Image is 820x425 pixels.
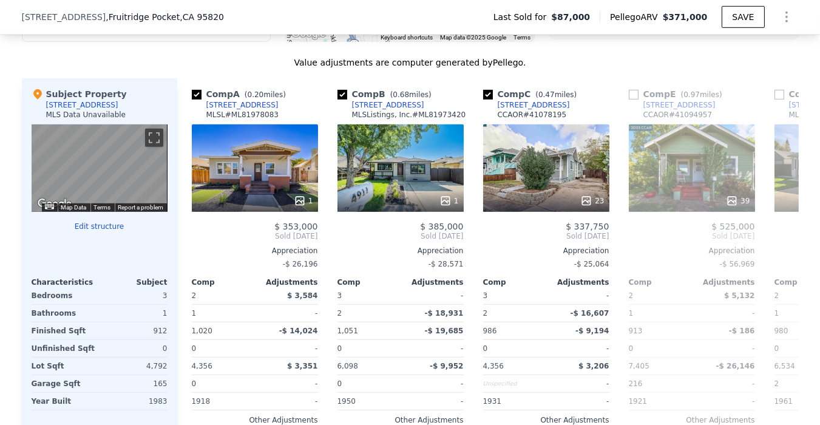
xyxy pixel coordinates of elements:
[192,291,197,300] span: 2
[385,90,436,99] span: ( miles)
[429,260,464,268] span: -$ 28,571
[694,305,755,322] div: -
[483,305,544,322] div: 2
[546,277,609,287] div: Adjustments
[571,309,609,318] span: -$ 16,607
[283,260,318,268] span: -$ 26,196
[425,327,464,335] span: -$ 19,685
[337,415,464,425] div: Other Adjustments
[774,327,788,335] span: 980
[610,11,663,23] span: Pellego ARV
[420,222,463,231] span: $ 385,000
[274,222,317,231] span: $ 353,000
[94,204,111,211] a: Terms (opens in new tab)
[102,305,168,322] div: 1
[32,222,168,231] button: Edit structure
[337,362,358,370] span: 6,098
[32,88,127,100] div: Subject Property
[337,231,464,241] span: Sold [DATE]
[192,415,318,425] div: Other Adjustments
[32,124,168,212] div: Street View
[248,90,264,99] span: 0.20
[192,305,252,322] div: 1
[192,88,291,100] div: Comp A
[574,260,609,268] span: -$ 25,064
[192,393,252,410] div: 1918
[102,340,168,357] div: 0
[629,246,755,256] div: Appreciation
[45,204,53,209] button: Keyboard shortcuts
[726,195,750,207] div: 39
[35,196,75,212] a: Open this area in Google Maps (opens a new window)
[629,88,727,100] div: Comp E
[483,100,570,110] a: [STREET_ADDRESS]
[629,277,692,287] div: Comp
[32,124,168,212] div: Map
[643,110,713,120] div: CCAOR # 41094957
[629,327,643,335] span: 913
[337,88,436,100] div: Comp B
[337,305,398,322] div: 2
[498,110,567,120] div: CCAOR # 41078195
[629,362,649,370] span: 7,405
[676,90,727,99] span: ( miles)
[551,11,590,23] span: $87,000
[206,100,279,110] div: [STREET_ADDRESS]
[774,291,779,300] span: 2
[102,393,168,410] div: 1983
[403,287,464,304] div: -
[32,305,97,322] div: Bathrooms
[337,344,342,353] span: 0
[498,100,570,110] div: [STREET_ADDRESS]
[629,393,690,410] div: 1921
[549,287,609,304] div: -
[483,88,582,100] div: Comp C
[430,362,463,370] span: -$ 9,952
[483,327,497,335] span: 986
[483,291,488,300] span: 3
[32,375,97,392] div: Garage Sqft
[441,34,507,41] span: Map data ©2025 Google
[32,322,97,339] div: Finished Sqft
[257,305,318,322] div: -
[192,344,197,353] span: 0
[192,277,255,287] div: Comp
[257,393,318,410] div: -
[337,277,401,287] div: Comp
[294,195,313,207] div: 1
[46,110,126,120] div: MLS Data Unavailable
[32,287,97,304] div: Bedrooms
[240,90,291,99] span: ( miles)
[538,90,555,99] span: 0.47
[629,415,755,425] div: Other Adjustments
[403,340,464,357] div: -
[530,90,581,99] span: ( miles)
[580,195,604,207] div: 23
[629,305,690,322] div: 1
[629,100,716,110] a: [STREET_ADDRESS]
[393,90,409,99] span: 0.68
[403,393,464,410] div: -
[180,12,224,22] span: , CA 95820
[100,277,168,287] div: Subject
[692,277,755,287] div: Adjustments
[663,12,708,22] span: $371,000
[337,246,464,256] div: Appreciation
[102,375,168,392] div: 165
[578,362,609,370] span: $ 3,206
[192,246,318,256] div: Appreciation
[629,379,643,388] span: 216
[514,34,531,41] a: Terms (opens in new tab)
[629,291,634,300] span: 2
[257,375,318,392] div: -
[483,344,488,353] span: 0
[192,379,197,388] span: 0
[549,393,609,410] div: -
[729,327,755,335] span: -$ 186
[35,196,75,212] img: Google
[774,379,779,388] span: 2
[257,340,318,357] div: -
[720,260,755,268] span: -$ 56,969
[575,327,609,335] span: -$ 9,194
[483,362,504,370] span: 4,356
